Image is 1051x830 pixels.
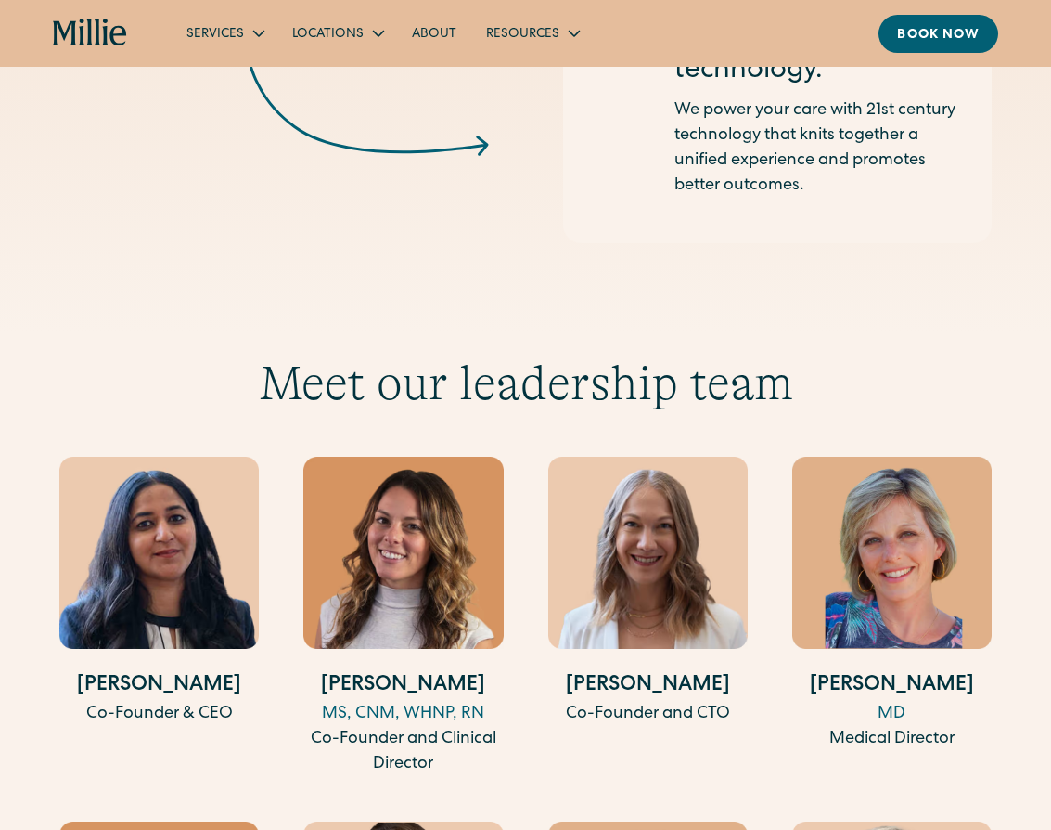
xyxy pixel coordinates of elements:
[792,671,992,702] h4: [PERSON_NAME]
[303,727,503,777] div: Co-Founder and Clinical Director
[792,702,992,727] div: MD
[186,25,244,45] div: Services
[878,15,998,53] a: Book now
[172,18,277,48] div: Services
[897,26,980,45] div: Book now
[674,98,963,199] p: We power your care with 21st century technology that knits together a unified experience and prom...
[59,671,259,702] h4: [PERSON_NAME]
[471,18,593,48] div: Resources
[548,671,748,702] h4: [PERSON_NAME]
[792,727,992,752] div: Medical Director
[59,702,259,727] div: Co-Founder & CEO
[303,702,503,727] div: MS, CNM, WHNP, RN
[486,25,559,45] div: Resources
[303,671,503,702] h4: [PERSON_NAME]
[59,355,992,412] h3: Meet our leadership team
[292,25,364,45] div: Locations
[548,702,748,727] div: Co-Founder and CTO
[397,18,471,48] a: About
[277,18,397,48] div: Locations
[53,19,127,47] a: home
